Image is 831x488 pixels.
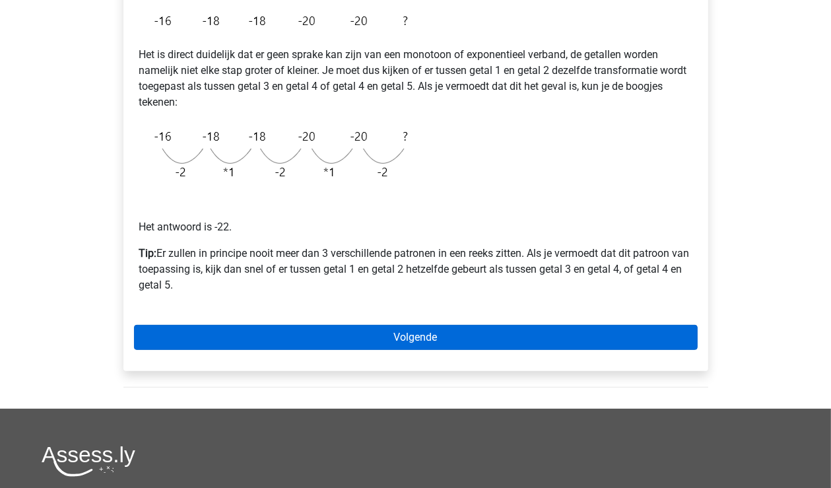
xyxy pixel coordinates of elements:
[134,325,698,350] a: Volgende
[139,247,157,260] b: Tip:
[139,188,692,235] p: Het antwoord is -22.
[139,246,692,293] p: Er zullen in principe nooit meer dan 3 verschillende patronen in een reeks zitten. Als je vermoed...
[139,5,415,36] img: Alternating_Example_1.png
[139,121,415,188] img: Alternating_Example_1_2.png
[42,446,135,477] img: Assessly logo
[139,47,692,110] p: Het is direct duidelijk dat er geen sprake kan zijn van een monotoon of exponentieel verband, de ...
